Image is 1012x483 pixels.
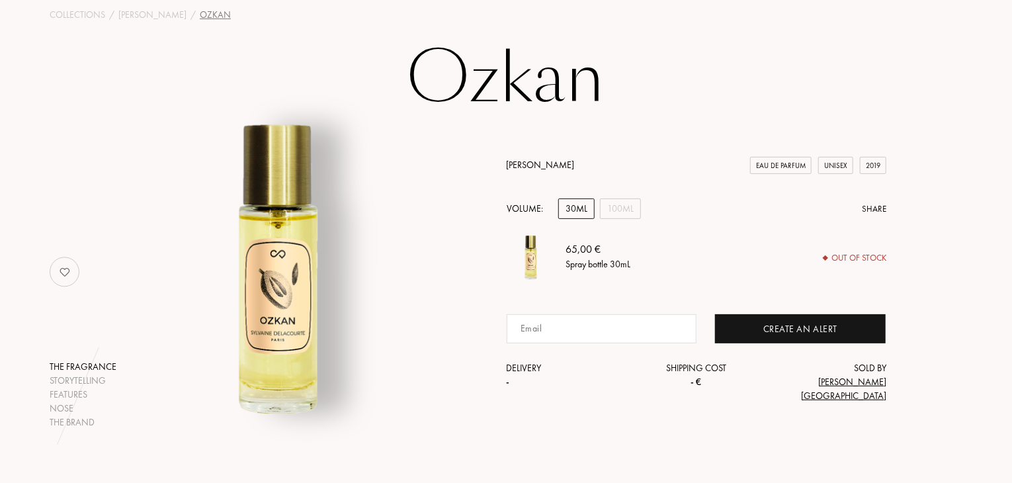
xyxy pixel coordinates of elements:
img: Ozkan Sylvaine Delacourte [114,102,442,429]
div: Nose [50,402,116,416]
div: Features [50,388,116,402]
div: Ozkan [200,8,231,22]
div: The fragrance [50,360,116,374]
span: [PERSON_NAME] [GEOGRAPHIC_DATA] [801,376,886,402]
a: [PERSON_NAME] [506,159,574,171]
div: 100mL [600,198,641,219]
div: Storytelling [50,374,116,388]
div: Out of stock [823,251,886,265]
a: [PERSON_NAME] [118,8,187,22]
a: Collections [50,8,105,22]
img: Ozkan Sylvaine Delacourte [506,232,556,282]
div: Eau de Parfum [750,157,812,175]
div: Shipping cost [633,361,760,389]
img: no_like_p.png [52,259,78,285]
input: Email [507,314,696,343]
div: Delivery [506,361,633,389]
div: 2019 [860,157,886,175]
h1: Ozkan [175,42,837,115]
div: Spray bottle 30mL [566,258,630,272]
div: 65,00 € [566,242,630,258]
div: Unisex [818,157,853,175]
span: - € [691,376,701,388]
div: Create an alert [715,314,886,343]
div: 30mL [558,198,595,219]
div: Volume: [506,198,550,219]
div: Share [862,202,886,216]
div: / [109,8,114,22]
div: / [190,8,196,22]
div: Sold by [759,361,886,403]
span: - [506,376,509,388]
div: The brand [50,416,116,429]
